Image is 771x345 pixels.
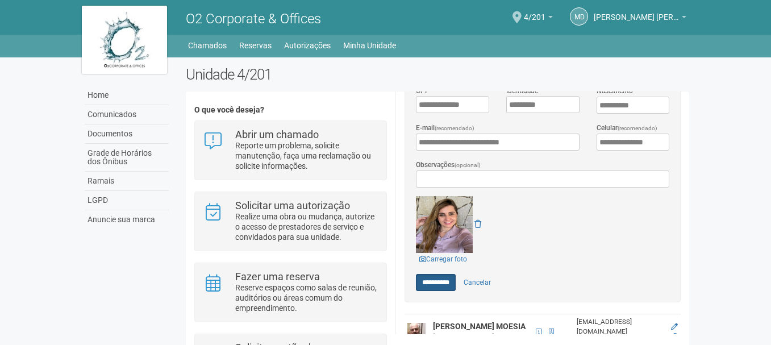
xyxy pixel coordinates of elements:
a: Comunicados [85,105,169,124]
a: Fazer uma reserva Reserve espaços como salas de reunião, auditórios ou áreas comum do empreendime... [203,272,378,313]
label: Celular [597,123,657,134]
span: (recomendado) [618,125,657,131]
a: Chamados [188,38,227,53]
a: LGPD [85,191,169,210]
a: Home [85,86,169,105]
a: Solicitar uma autorização Realize uma obra ou mudança, autorize o acesso de prestadores de serviç... [203,201,378,242]
span: 4/201 [524,2,545,22]
label: Observações [416,160,481,171]
a: Editar membro [671,323,678,331]
strong: Abrir um chamado [235,128,319,140]
span: O2 Corporate & Offices [186,11,321,27]
a: Abrir um chamado Reporte um problema, solicite manutenção, faça uma reclamação ou solicite inform... [203,130,378,171]
p: Reserve espaços como salas de reunião, auditórios ou áreas comum do empreendimento. [235,282,378,313]
a: [PERSON_NAME] [PERSON_NAME] [594,14,686,23]
img: user.png [407,323,426,341]
a: 4/201 [524,14,553,23]
p: Reporte um problema, solicite manutenção, faça uma reclamação ou solicite informações. [235,140,378,171]
a: Carregar foto [416,253,470,265]
span: (opcional) [455,162,481,168]
a: Anuncie sua marca [85,210,169,229]
strong: [PERSON_NAME] MOESIA [PERSON_NAME] [433,322,526,342]
a: Documentos [85,124,169,144]
a: Autorizações [284,38,331,53]
a: Md [570,7,588,26]
a: Cancelar [457,274,497,291]
span: (recomendado) [435,125,474,131]
img: GetFile [416,196,473,253]
a: Grade de Horários dos Ônibus [85,144,169,172]
img: logo.jpg [82,6,167,74]
strong: Solicitar uma autorização [235,199,350,211]
a: Remover [474,219,481,228]
p: Realize uma obra ou mudança, autorize o acesso de prestadores de serviço e convidados para sua un... [235,211,378,242]
a: Ramais [85,172,169,191]
a: Excluir membro [672,332,678,340]
h4: O que você deseja? [194,106,387,114]
a: Minha Unidade [343,38,396,53]
div: [EMAIL_ADDRESS][DOMAIN_NAME] [577,317,663,336]
label: E-mail [416,123,474,134]
span: Marcelo de Andrade Ferreira [594,2,679,22]
a: Reservas [239,38,272,53]
h2: Unidade 4/201 [186,66,690,83]
strong: Fazer uma reserva [235,271,320,282]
